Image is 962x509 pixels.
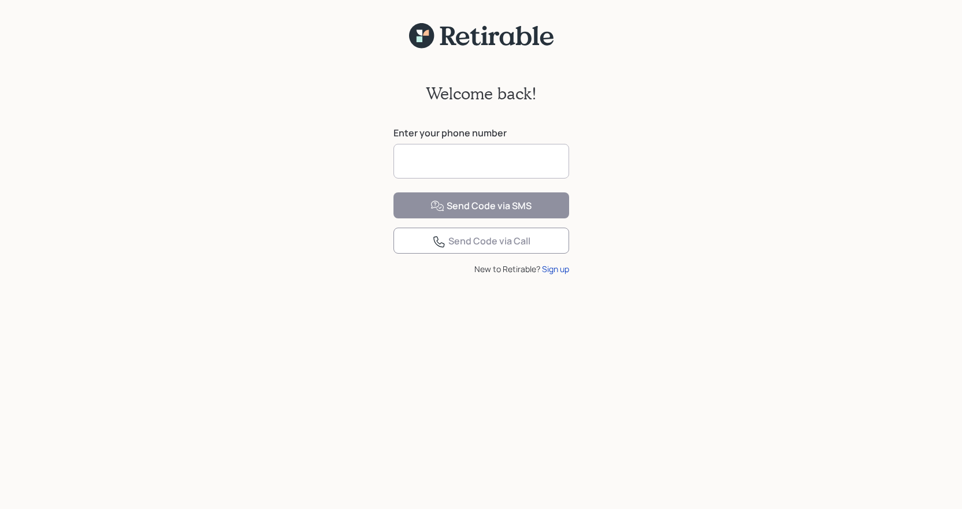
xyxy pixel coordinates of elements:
div: New to Retirable? [393,263,569,275]
div: Sign up [542,263,569,275]
button: Send Code via Call [393,228,569,254]
div: Send Code via SMS [430,199,532,213]
label: Enter your phone number [393,127,569,139]
button: Send Code via SMS [393,192,569,218]
div: Send Code via Call [432,235,530,248]
h2: Welcome back! [426,84,537,103]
